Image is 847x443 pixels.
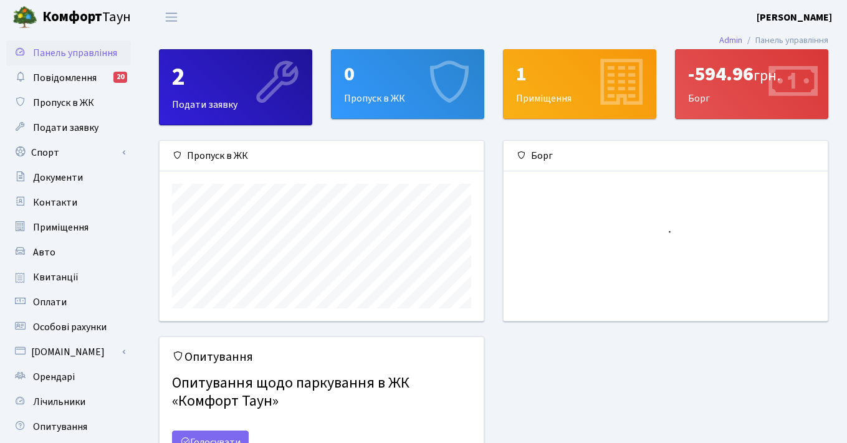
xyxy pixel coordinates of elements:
[6,65,131,90] a: Повідомлення20
[33,395,85,409] span: Лічильники
[113,72,127,83] div: 20
[757,10,832,25] a: [PERSON_NAME]
[6,215,131,240] a: Приміщення
[6,40,131,65] a: Панель управління
[172,62,299,92] div: 2
[159,49,312,125] a: 2Подати заявку
[33,46,117,60] span: Панель управління
[33,96,94,110] span: Пропуск в ЖК
[42,7,131,28] span: Таун
[688,62,815,86] div: -594.96
[6,265,131,290] a: Квитанції
[742,34,828,47] li: Панель управління
[6,340,131,364] a: [DOMAIN_NAME]
[701,27,847,54] nav: breadcrumb
[6,115,131,140] a: Подати заявку
[12,5,37,30] img: logo.png
[6,364,131,389] a: Орендарі
[331,49,484,119] a: 0Пропуск в ЖК
[6,315,131,340] a: Особові рахунки
[757,11,832,24] b: [PERSON_NAME]
[503,49,656,119] a: 1Приміщення
[504,141,828,171] div: Борг
[33,71,97,85] span: Повідомлення
[516,62,643,86] div: 1
[33,320,107,334] span: Особові рахунки
[676,50,828,118] div: Борг
[33,245,55,259] span: Авто
[33,171,83,184] span: Документи
[160,50,312,125] div: Подати заявку
[156,7,187,27] button: Переключити навігацію
[42,7,102,27] b: Комфорт
[33,121,98,135] span: Подати заявку
[33,221,89,234] span: Приміщення
[6,140,131,165] a: Спорт
[344,62,471,86] div: 0
[6,190,131,215] a: Контакти
[504,50,656,118] div: Приміщення
[332,50,484,118] div: Пропуск в ЖК
[33,295,67,309] span: Оплати
[172,369,471,416] h4: Опитування щодо паркування в ЖК «Комфорт Таун»
[160,141,484,171] div: Пропуск в ЖК
[719,34,742,47] a: Admin
[172,350,471,364] h5: Опитування
[33,420,87,434] span: Опитування
[33,196,77,209] span: Контакти
[6,389,131,414] a: Лічильники
[6,165,131,190] a: Документи
[33,270,79,284] span: Квитанції
[6,240,131,265] a: Авто
[754,65,780,87] span: грн.
[6,90,131,115] a: Пропуск в ЖК
[6,414,131,439] a: Опитування
[6,290,131,315] a: Оплати
[33,370,75,384] span: Орендарі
